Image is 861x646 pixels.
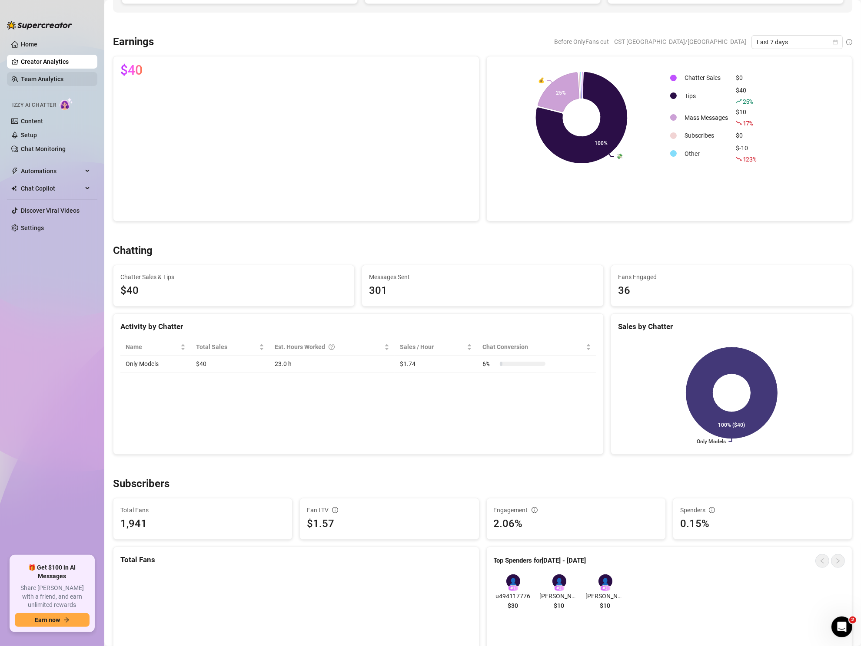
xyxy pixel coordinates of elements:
[680,516,845,532] div: 0.15%
[21,207,80,214] a: Discover Viral Videos
[329,342,335,352] span: question-circle
[21,145,66,152] a: Chat Monitoring
[554,601,565,610] span: $10
[680,505,845,515] div: Spenders
[21,132,37,138] a: Setup
[697,438,726,445] text: Only Models
[540,591,579,601] span: [PERSON_NAME]
[736,73,756,82] div: $0
[618,283,845,299] div: 36
[400,342,465,352] span: Sales / Hour
[736,86,756,106] div: $40
[681,129,731,142] td: Subscribes
[35,616,60,623] span: Earn now
[554,35,609,48] span: Before OnlyFans cut
[532,507,538,513] span: info-circle
[120,321,596,333] div: Activity by Chatter
[586,591,625,601] span: [PERSON_NAME]
[600,601,611,610] span: $10
[736,98,742,104] span: rise
[846,39,852,45] span: info-circle
[494,591,533,601] span: u494117776
[743,155,756,163] span: 123 %
[332,507,338,513] span: info-circle
[395,339,478,356] th: Sales / Hour
[120,554,472,566] div: Total Fans
[757,36,838,49] span: Last 7 days
[833,40,838,45] span: calendar
[120,356,191,372] td: Only Models
[120,63,143,77] span: $40
[21,164,83,178] span: Automations
[307,516,472,532] div: $1.57
[21,224,44,231] a: Settings
[736,156,742,162] span: fall
[736,143,756,164] div: $-10
[849,616,856,623] span: 2
[552,574,566,588] div: 👤
[269,356,395,372] td: 23.0 h
[395,356,478,372] td: $1.74
[113,477,170,491] h3: Subscribers
[191,356,269,372] td: $40
[196,342,257,352] span: Total Sales
[743,119,753,127] span: 17 %
[618,321,845,333] div: Sales by Chatter
[681,86,731,106] td: Tips
[21,118,43,125] a: Content
[614,35,746,48] span: CST [GEOGRAPHIC_DATA]/[GEOGRAPHIC_DATA]
[508,601,519,610] span: $30
[7,21,72,30] img: logo-BBDzfeDw.svg
[600,585,611,591] div: # 3
[743,97,753,105] span: 25 %
[494,505,658,515] div: Engagement
[191,339,269,356] th: Total Sales
[736,107,756,128] div: $10
[120,272,347,282] span: Chatter Sales & Tips
[681,71,731,85] td: Chatter Sales
[494,516,658,532] div: 2.06%
[538,77,545,83] text: 💰
[15,584,90,610] span: Share [PERSON_NAME] with a friend, and earn unlimited rewards
[831,616,852,637] iframe: Intercom live chat
[307,505,472,515] div: Fan LTV
[113,244,153,258] h3: Chatting
[736,131,756,140] div: $0
[21,55,90,69] a: Creator Analytics
[60,98,73,110] img: AI Chatter
[681,107,731,128] td: Mass Messages
[21,76,63,82] a: Team Analytics
[15,564,90,580] span: 🎁 Get $100 in AI Messages
[494,556,586,566] article: Top Spenders for [DATE] - [DATE]
[598,574,612,588] div: 👤
[21,181,83,195] span: Chat Copilot
[120,516,147,532] div: 1,941
[369,283,596,299] div: 301
[275,342,382,352] div: Est. Hours Worked
[482,342,584,352] span: Chat Conversion
[709,507,715,513] span: info-circle
[63,617,70,623] span: arrow-right
[120,505,285,515] span: Total Fans
[477,339,596,356] th: Chat Conversion
[681,143,731,164] td: Other
[15,613,90,627] button: Earn nowarrow-right
[508,585,519,591] div: # 1
[120,283,347,299] span: $40
[506,574,520,588] div: 👤
[11,185,17,191] img: Chat Copilot
[554,585,565,591] div: # 2
[21,41,37,48] a: Home
[12,101,56,109] span: Izzy AI Chatter
[120,339,191,356] th: Name
[736,120,742,126] span: fall
[482,359,496,369] span: 6 %
[369,272,596,282] span: Messages Sent
[618,272,845,282] span: Fans Engaged
[616,153,623,159] text: 💸
[126,342,179,352] span: Name
[113,35,154,49] h3: Earnings
[11,168,18,175] span: thunderbolt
